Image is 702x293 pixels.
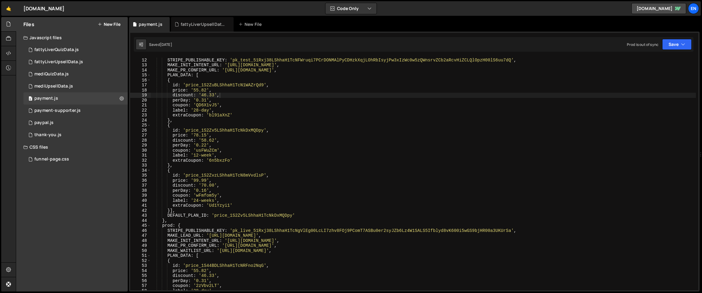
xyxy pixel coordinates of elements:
div: 27 [130,133,151,138]
div: 16956/46551.js [23,92,128,105]
div: Prod is out of sync [627,42,659,47]
div: [DOMAIN_NAME] [23,5,64,12]
div: 16956/46700.js [23,68,128,80]
a: En [688,3,699,14]
div: 52 [130,258,151,264]
div: 29 [130,143,151,148]
div: 35 [130,173,151,178]
div: [DATE] [160,42,172,47]
div: 39 [130,193,151,198]
span: 0 [29,97,32,102]
button: Save [662,39,692,50]
div: 31 [130,153,151,158]
div: 49 [130,243,151,248]
button: New File [98,22,120,27]
div: 16956/46524.js [23,129,128,141]
div: 42 [130,208,151,213]
div: funnel-page.css [34,157,69,162]
div: 14 [130,68,151,73]
div: thank-you.js [34,132,61,138]
div: 43 [130,213,151,218]
div: 16956/47008.css [23,153,128,165]
div: 16956/46566.js [23,44,128,56]
div: 40 [130,198,151,203]
div: 16956/46552.js [23,105,128,117]
div: payment.js [34,96,58,101]
div: 30 [130,148,151,153]
div: mediQuizData.js [34,71,69,77]
div: 21 [130,103,151,108]
div: 51 [130,253,151,258]
div: payment.js [139,21,162,27]
div: 20 [130,98,151,103]
div: 18 [130,88,151,93]
div: 47 [130,233,151,238]
div: 32 [130,158,151,163]
a: 🤙 [1,1,16,16]
div: 16 [130,78,151,83]
div: fattyLiverUpsellData.js [34,59,83,65]
div: Javascript files [16,32,128,44]
div: 54 [130,268,151,274]
div: New File [238,21,264,27]
div: 17 [130,83,151,88]
div: 16956/46550.js [23,117,128,129]
div: 38 [130,188,151,193]
div: 22 [130,108,151,113]
div: 26 [130,128,151,133]
div: paypal.js [34,120,54,126]
div: mediUpsellData.js [34,84,73,89]
div: 16956/46701.js [23,80,128,92]
div: 46 [130,228,151,233]
div: 34 [130,168,151,173]
div: 16956/46565.js [23,56,128,68]
div: 45 [130,223,151,228]
div: 36 [130,178,151,183]
div: fattyLiverUpsellData.js [181,21,226,27]
h2: Files [23,21,34,28]
div: 23 [130,113,151,118]
div: 41 [130,203,151,208]
div: fattyLiverQuizData.js [34,47,79,53]
div: 25 [130,123,151,128]
div: 28 [130,138,151,143]
div: 15 [130,73,151,78]
div: 56 [130,278,151,284]
a: [DOMAIN_NAME] [631,3,686,14]
button: Code Only [325,3,377,14]
div: 12 [130,58,151,63]
div: CSS files [16,141,128,153]
div: 13 [130,63,151,68]
div: 50 [130,248,151,253]
div: 24 [130,118,151,123]
div: 55 [130,273,151,278]
div: 48 [130,238,151,243]
div: 53 [130,263,151,268]
div: Saved [149,42,172,47]
div: 44 [130,218,151,223]
div: 33 [130,163,151,168]
div: payment-supporter.js [34,108,81,113]
div: 19 [130,93,151,98]
div: 57 [130,283,151,288]
div: 37 [130,183,151,188]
